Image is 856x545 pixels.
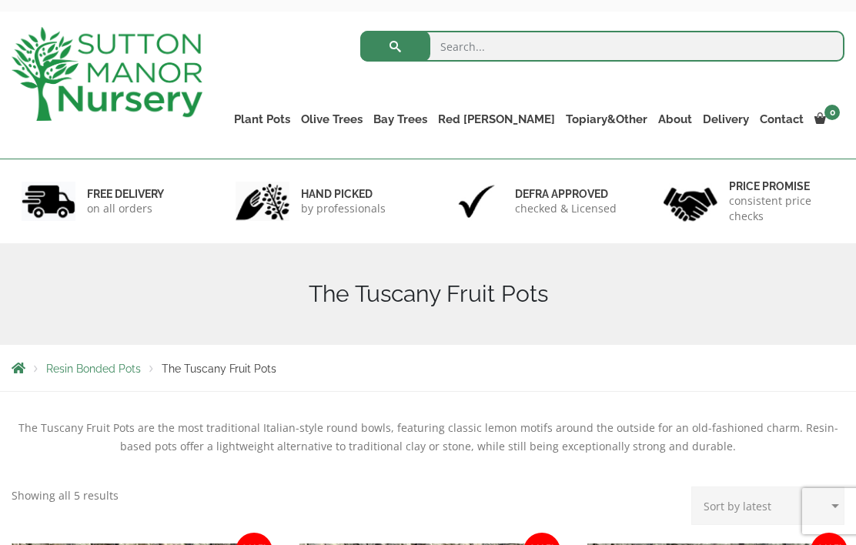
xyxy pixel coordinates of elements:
select: Shop order [691,486,844,525]
h6: hand picked [301,187,386,201]
img: 2.jpg [236,182,289,221]
a: Resin Bonded Pots [46,363,141,375]
a: About [653,109,697,130]
img: 4.jpg [664,178,717,225]
p: checked & Licensed [515,201,617,216]
p: Showing all 5 results [12,486,119,505]
p: by professionals [301,201,386,216]
h6: Price promise [729,179,834,193]
input: Search... [360,31,844,62]
p: consistent price checks [729,193,834,224]
a: Red [PERSON_NAME] [433,109,560,130]
img: logo [12,27,202,121]
a: Contact [754,109,809,130]
a: Topiary&Other [560,109,653,130]
h1: The Tuscany Fruit Pots [12,280,844,308]
a: Olive Trees [296,109,368,130]
span: The Tuscany Fruit Pots [162,363,276,375]
nav: Breadcrumbs [12,362,844,374]
a: Delivery [697,109,754,130]
img: 1.jpg [22,182,75,221]
p: on all orders [87,201,164,216]
h6: FREE DELIVERY [87,187,164,201]
span: 0 [824,105,840,120]
a: 0 [809,109,844,130]
a: Bay Trees [368,109,433,130]
h6: Defra approved [515,187,617,201]
a: Plant Pots [229,109,296,130]
img: 3.jpg [450,182,503,221]
p: The Tuscany Fruit Pots are the most traditional Italian-style round bowls, featuring classic lemo... [12,419,844,456]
